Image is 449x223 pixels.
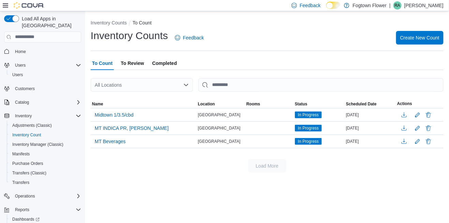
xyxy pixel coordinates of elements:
span: [GEOGRAPHIC_DATA] [198,112,241,118]
button: To Count [133,20,152,25]
span: Transfers (Classic) [10,169,81,177]
span: Catalog [15,100,29,105]
button: Home [1,47,84,56]
span: Inventory [12,112,81,120]
button: Inventory Counts [91,20,127,25]
span: Inventory Manager (Classic) [12,142,63,147]
span: Purchase Orders [10,159,81,168]
span: Midtown 1/3.5/cbd [95,112,134,118]
button: Inventory Count [7,130,84,140]
button: Reports [12,206,32,214]
button: Edit count details [414,123,422,133]
span: Scheduled Date [346,101,377,107]
button: Reports [1,205,84,215]
span: Home [15,49,26,54]
span: Inventory [15,113,32,119]
span: Rooms [246,101,260,107]
span: Transfers (Classic) [12,170,46,176]
button: Inventory [12,112,34,120]
h1: Inventory Counts [91,29,168,42]
span: In Progress [295,125,322,132]
span: Feedback [183,34,204,41]
nav: An example of EuiBreadcrumbs [91,19,444,28]
span: In Progress [298,125,319,131]
button: Transfers [7,178,84,187]
div: Ryan Alves [393,1,402,10]
span: In Progress [298,138,319,144]
button: Operations [12,192,38,200]
a: Inventory Count [10,131,44,139]
button: Delete [424,137,433,145]
span: Home [12,47,81,56]
span: Customers [12,84,81,93]
button: MT Beverages [92,136,129,147]
button: Customers [1,84,84,93]
span: Inventory Manager (Classic) [10,140,81,149]
button: Catalog [12,98,32,106]
a: Manifests [10,150,32,158]
button: Edit count details [414,136,422,147]
span: Create New Count [400,34,439,41]
button: Users [12,61,28,69]
span: Transfers [12,180,29,185]
span: Users [12,72,23,78]
span: Operations [15,193,35,199]
span: Manifests [12,151,30,157]
span: Purchase Orders [12,161,43,166]
span: Dashboards [12,217,40,222]
span: Location [198,101,215,107]
button: Edit count details [414,110,422,120]
button: Location [197,100,245,108]
span: Load More [256,162,279,169]
button: Create New Count [396,31,444,45]
button: Load More [248,159,286,173]
button: Status [294,100,345,108]
span: MT INDICA PR, [PERSON_NAME] [95,125,169,132]
div: [DATE] [345,137,396,145]
button: Transfers (Classic) [7,168,84,178]
p: | [389,1,391,10]
span: Reports [15,207,29,212]
button: Rooms [245,100,294,108]
button: Inventory Manager (Classic) [7,140,84,149]
span: Completed [152,56,177,70]
span: Adjustments (Classic) [12,123,52,128]
span: Inventory Count [10,131,81,139]
a: Transfers (Classic) [10,169,49,177]
span: Transfers [10,178,81,187]
button: Delete [424,124,433,132]
span: [GEOGRAPHIC_DATA] [198,125,241,131]
button: Inventory [1,111,84,121]
p: Fogtown Flower [353,1,387,10]
a: Transfers [10,178,32,187]
span: In Progress [295,138,322,145]
button: Users [7,70,84,80]
button: Midtown 1/3.5/cbd [92,110,136,120]
span: To Review [121,56,144,70]
span: MT Beverages [95,138,126,145]
button: Manifests [7,149,84,159]
a: Customers [12,85,38,93]
a: Inventory Manager (Classic) [10,140,66,149]
button: Operations [1,191,84,201]
span: Users [10,71,81,79]
a: Purchase Orders [10,159,46,168]
button: Name [91,100,197,108]
input: This is a search bar. After typing your query, hit enter to filter the results lower in the page. [198,78,444,92]
span: [GEOGRAPHIC_DATA] [198,139,241,144]
span: Manifests [10,150,81,158]
span: Status [295,101,308,107]
a: Home [12,48,29,56]
button: Users [1,61,84,70]
span: Reports [12,206,81,214]
span: Adjustments (Classic) [10,121,81,130]
span: In Progress [295,112,322,118]
button: Delete [424,111,433,119]
button: Adjustments (Classic) [7,121,84,130]
p: [PERSON_NAME] [404,1,444,10]
button: MT INDICA PR, [PERSON_NAME] [92,123,171,133]
span: Actions [397,101,412,106]
button: Scheduled Date [345,100,396,108]
button: Purchase Orders [7,159,84,168]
